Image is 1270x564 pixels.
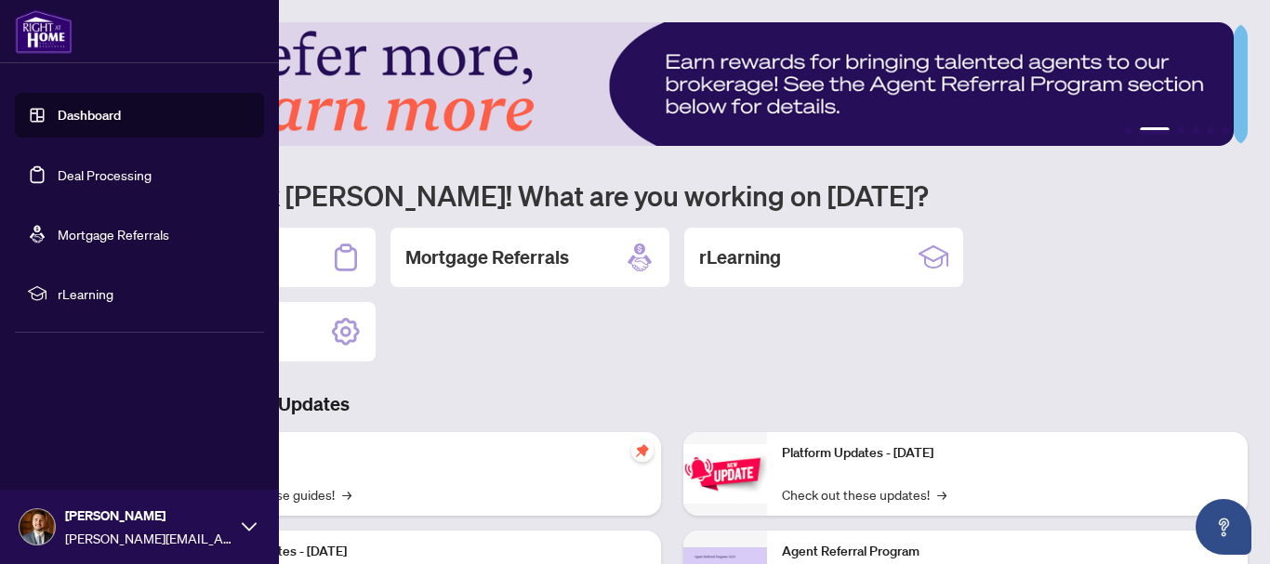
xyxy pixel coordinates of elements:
[58,107,121,124] a: Dashboard
[405,244,569,270] h2: Mortgage Referrals
[342,484,351,505] span: →
[58,283,251,304] span: rLearning
[65,505,232,526] span: [PERSON_NAME]
[1207,127,1214,135] button: 5
[195,443,646,464] p: Self-Help
[58,226,169,243] a: Mortgage Referrals
[97,177,1248,213] h1: Welcome back [PERSON_NAME]! What are you working on [DATE]?
[631,439,654,462] span: pushpin
[20,509,55,544] img: Profile Icon
[699,244,781,270] h2: rLearning
[782,542,1233,562] p: Agent Referral Program
[1192,127,1199,135] button: 4
[1140,127,1170,135] button: 2
[58,166,152,183] a: Deal Processing
[1196,499,1251,555] button: Open asap
[782,443,1233,464] p: Platform Updates - [DATE]
[195,542,646,562] p: Platform Updates - [DATE]
[782,484,946,505] a: Check out these updates!→
[65,528,232,548] span: [PERSON_NAME][EMAIL_ADDRESS][DOMAIN_NAME]
[1222,127,1229,135] button: 6
[683,444,767,503] img: Platform Updates - June 23, 2025
[15,9,73,54] img: logo
[1125,127,1132,135] button: 1
[97,22,1234,146] img: Slide 1
[1177,127,1184,135] button: 3
[937,484,946,505] span: →
[97,391,1248,417] h3: Brokerage & Industry Updates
